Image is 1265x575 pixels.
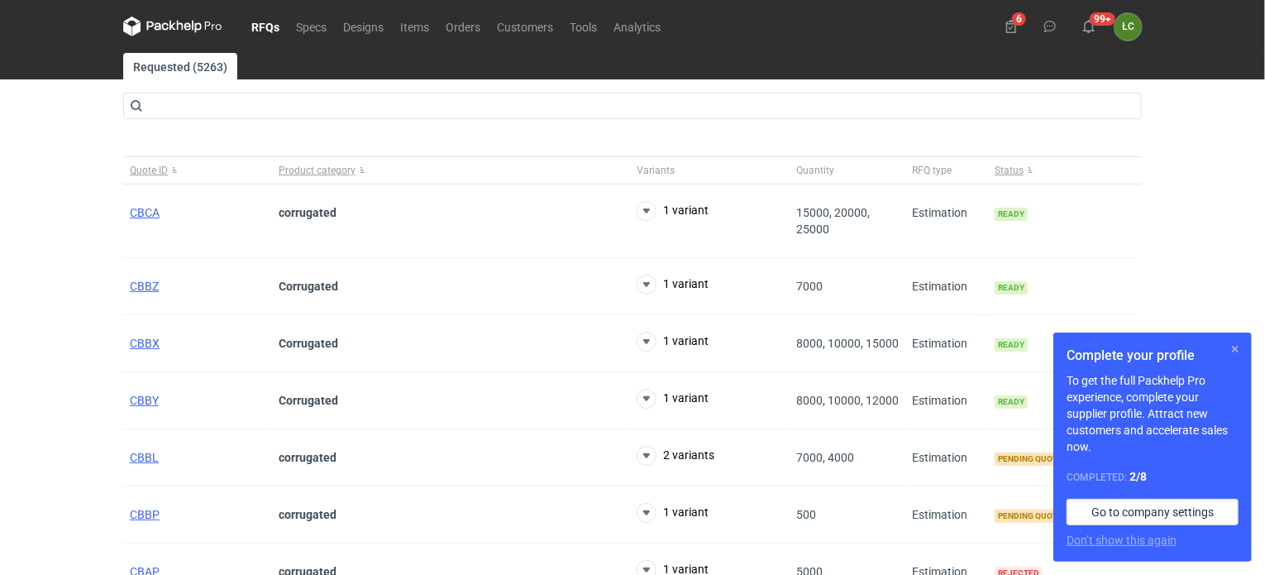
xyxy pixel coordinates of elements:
span: RFQ type [912,164,952,177]
button: 6 [998,13,1024,40]
button: Product category [272,157,630,184]
strong: Corrugated [279,280,338,293]
a: Requested (5263) [123,53,237,79]
button: Quote ID [123,157,272,184]
button: 1 variant [637,332,709,352]
button: Don’t show this again [1067,532,1177,549]
a: CBCA [130,206,160,219]
strong: 2 / 8 [1129,470,1147,483]
a: Items [392,17,437,36]
button: 1 variant [637,201,709,221]
span: Product category [279,164,356,177]
button: Skip for now [1225,339,1245,359]
strong: corrugated [279,451,337,464]
div: Estimation [905,372,988,429]
strong: Corrugated [279,394,338,407]
span: 7000, 4000 [796,451,854,464]
a: Orders [437,17,489,36]
div: Estimation [905,315,988,372]
div: Łukasz Czaprański [1115,13,1142,41]
a: RFQs [243,17,288,36]
a: Analytics [605,17,669,36]
button: 1 variant [637,503,709,523]
div: Estimation [905,184,988,258]
button: Status [988,157,1137,184]
span: 500 [796,508,816,521]
span: Status [995,164,1024,177]
a: CBBY [130,394,159,407]
p: To get the full Packhelp Pro experience, complete your supplier profile. Attract new customers an... [1067,372,1239,455]
a: CBBX [130,337,160,350]
strong: corrugated [279,206,337,219]
a: Designs [335,17,392,36]
span: Quote ID [130,164,168,177]
span: 7000 [796,280,823,293]
span: Variants [637,164,675,177]
span: 8000, 10000, 12000 [796,394,899,407]
span: Ready [995,395,1028,409]
h1: Complete your profile [1067,346,1239,366]
a: Go to company settings [1067,499,1239,525]
div: Estimation [905,258,988,315]
a: CBBL [130,451,159,464]
svg: Packhelp Pro [123,17,222,36]
span: Quantity [796,164,834,177]
div: Estimation [905,486,988,544]
button: 2 variants [637,446,714,466]
button: ŁC [1115,13,1142,41]
a: Customers [489,17,561,36]
strong: corrugated [279,508,337,521]
span: Pending quotation [995,510,1084,523]
div: Estimation [905,429,988,486]
span: Ready [995,338,1028,352]
a: CBBP [130,508,160,521]
a: CBBZ [130,280,159,293]
strong: Corrugated [279,337,338,350]
span: 15000, 20000, 25000 [796,206,870,236]
span: Ready [995,281,1028,295]
span: Pending quotation [995,453,1084,466]
button: 1 variant [637,389,709,409]
span: Ready [995,208,1028,221]
span: 8000, 10000, 15000 [796,337,899,350]
a: Specs [288,17,335,36]
a: Tools [561,17,605,36]
div: Completed: [1067,468,1239,486]
button: 1 variant [637,275,709,295]
button: 99+ [1076,13,1102,40]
